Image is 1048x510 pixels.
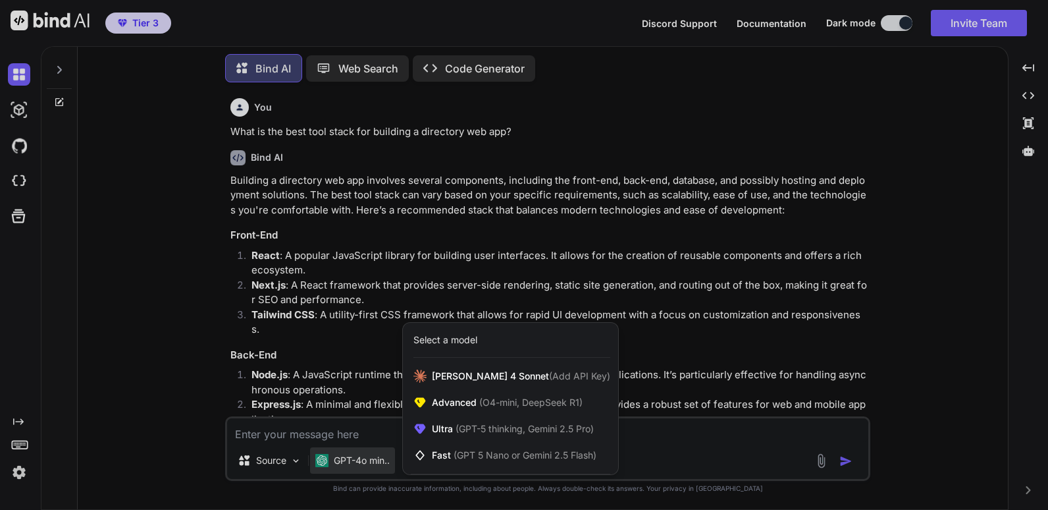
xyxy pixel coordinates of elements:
span: Ultra [432,422,594,436]
span: (O4-mini, DeepSeek R1) [477,397,583,408]
span: [PERSON_NAME] 4 Sonnet [432,370,610,383]
span: Advanced [432,396,583,409]
div: Select a model [413,333,477,347]
span: (Add API Key) [549,370,610,382]
span: (GPT-5 thinking, Gemini 2.5 Pro) [453,423,594,434]
span: Fast [432,449,596,462]
span: (GPT 5 Nano or Gemini 2.5 Flash) [454,449,596,461]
